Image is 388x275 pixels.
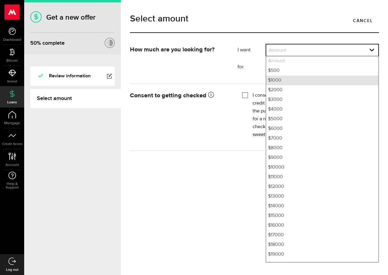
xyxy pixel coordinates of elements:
a: Review information [30,66,115,86]
li: $6000 [266,124,378,134]
li: $13000 [266,192,378,201]
strong: How much are you looking for? [130,47,215,53]
a: Select amount [30,89,121,108]
li: $9000 [266,153,378,163]
li: $14000 [266,201,378,211]
strong: Consent to getting checked [130,92,214,99]
li: $16000 [266,221,378,230]
li: $19000 [266,250,378,259]
li: $17000 [266,230,378,240]
label: for [238,63,266,71]
li: $10000 [266,163,378,172]
li: $4000 [266,105,378,114]
label: I consent to Mogo using my personal information to get a credit score or report from a credit rep... [253,92,374,139]
button: Open LiveChat chat widget [5,2,23,21]
li: $500 [266,66,378,76]
h1: Get a new offer [30,13,115,22]
li: $18000 [266,240,378,250]
li: $7000 [266,134,378,143]
div: % complete [30,38,65,49]
li: $8000 [266,143,378,153]
a: Cancel [347,14,379,27]
li: $15000 [266,211,378,221]
li: Amount [266,56,378,66]
h1: Select amount [130,14,379,23]
li: $3000 [266,95,378,105]
li: $12000 [266,182,378,192]
a: expand select [266,44,378,56]
li: $20000 [266,259,378,269]
span: 50 [30,40,37,46]
li: $11000 [266,172,378,182]
li: $2000 [266,85,378,95]
li: $1000 [266,76,378,85]
li: $5000 [266,114,378,124]
input: I consent to Mogo using my personal information to get a credit score or report from a credit rep... [242,92,248,98]
label: I want [238,47,266,54]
